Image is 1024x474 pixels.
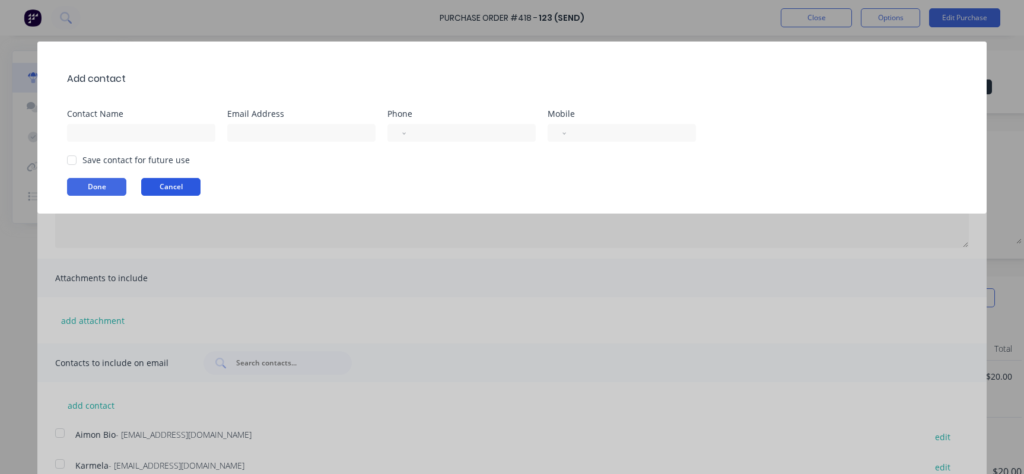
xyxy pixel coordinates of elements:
div: Phone [387,110,548,118]
div: Email Address [227,110,387,118]
button: Done [67,178,126,196]
div: Save contact for future use [82,154,190,166]
div: Mobile [548,110,708,118]
div: Add contact [67,72,126,86]
button: Cancel [141,178,201,196]
div: Contact Name [67,110,227,118]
